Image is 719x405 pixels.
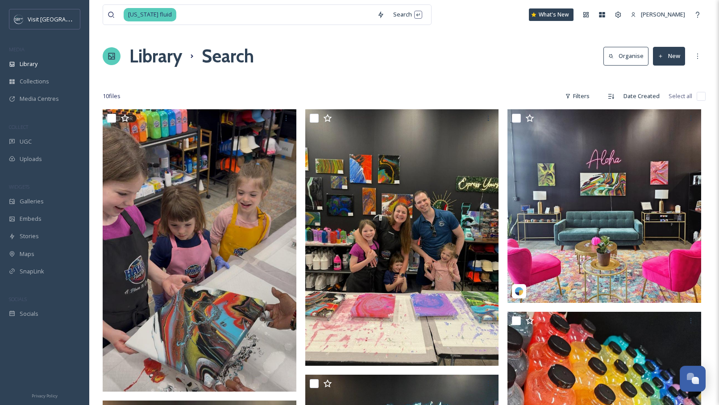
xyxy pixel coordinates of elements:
[103,92,121,100] span: 10 file s
[626,6,690,23] a: [PERSON_NAME]
[20,267,44,276] span: SnapLink
[202,43,254,70] h1: Search
[20,60,37,68] span: Library
[20,232,39,240] span: Stories
[9,46,25,53] span: MEDIA
[507,109,701,303] img: e60d1253-fa39-1c77-cb66-100bff1c8039.jpg
[305,109,499,366] img: 2fd50082-4cd2-4664-88c1-98cdb2ff9feb.jpg
[32,393,58,399] span: Privacy Policy
[20,215,42,223] span: Embeds
[619,87,664,105] div: Date Created
[20,77,49,86] span: Collections
[20,155,42,163] span: Uploads
[9,183,29,190] span: WIDGETS
[20,250,34,258] span: Maps
[9,296,27,302] span: SOCIALS
[561,87,594,105] div: Filters
[20,95,59,103] span: Media Centres
[20,197,44,206] span: Galleries
[28,15,97,23] span: Visit [GEOGRAPHIC_DATA]
[20,137,32,146] span: UGC
[641,10,685,18] span: [PERSON_NAME]
[669,92,692,100] span: Select all
[129,43,182,70] a: Library
[103,109,296,392] img: aeba1f72-27dd-2d45-6341-78248209c09f.jpg
[20,310,38,318] span: Socials
[14,15,23,24] img: c3es6xdrejuflcaqpovn.png
[653,47,685,65] button: New
[515,287,524,296] img: snapsea-logo.png
[680,366,706,392] button: Open Chat
[389,6,427,23] div: Search
[124,8,176,21] span: [US_STATE] fluid
[529,8,574,21] a: What's New
[9,124,28,130] span: COLLECT
[603,47,648,65] button: Organise
[603,47,653,65] a: Organise
[32,390,58,401] a: Privacy Policy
